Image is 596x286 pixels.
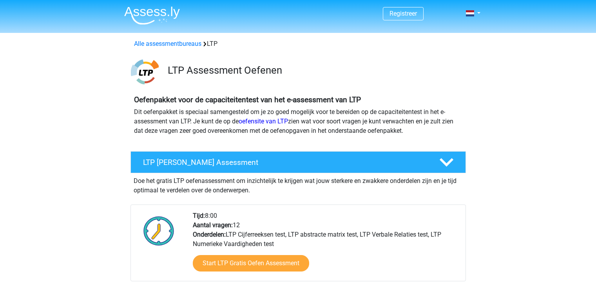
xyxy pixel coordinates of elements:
[193,231,226,238] b: Onderdelen:
[168,64,460,76] h3: LTP Assessment Oefenen
[131,39,466,49] div: LTP
[139,211,179,250] img: Klok
[193,212,205,219] b: Tijd:
[143,158,427,167] h4: LTP [PERSON_NAME] Assessment
[134,107,462,136] p: Dit oefenpakket is speciaal samengesteld om je zo goed mogelijk voor te bereiden op de capaciteit...
[127,151,469,173] a: LTP [PERSON_NAME] Assessment
[130,173,466,195] div: Doe het gratis LTP oefenassessment om inzichtelijk te krijgen wat jouw sterkere en zwakkere onder...
[134,95,361,104] b: Oefenpakket voor de capaciteitentest van het e-assessment van LTP
[389,10,417,17] a: Registreer
[124,6,180,25] img: Assessly
[239,118,288,125] a: oefensite van LTP
[187,211,465,281] div: 8:00 12 LTP Cijferreeksen test, LTP abstracte matrix test, LTP Verbale Relaties test, LTP Numerie...
[193,221,233,229] b: Aantal vragen:
[193,255,309,272] a: Start LTP Gratis Oefen Assessment
[131,58,159,86] img: ltp.png
[134,40,201,47] a: Alle assessmentbureaus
